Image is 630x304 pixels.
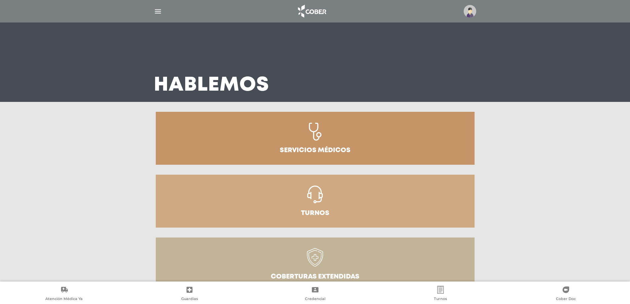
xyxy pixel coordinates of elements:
[378,286,503,303] a: Turnos
[280,147,351,154] h3: Servicios médicos
[503,286,629,303] a: Cober Doc
[154,77,269,94] h3: Hablemos
[156,175,475,228] a: Turnos
[156,238,475,290] a: Coberturas Extendidas
[464,5,476,18] img: profile-placeholder.svg
[434,296,447,302] span: Turnos
[271,274,359,280] h3: Coberturas Extendidas
[252,286,378,303] a: Credencial
[1,286,127,303] a: Atención Médica Ya
[45,296,83,302] span: Atención Médica Ya
[305,296,325,302] span: Credencial
[127,286,252,303] a: Guardias
[294,3,329,19] img: logo_cober_home-white.png
[181,296,198,302] span: Guardias
[154,7,162,16] img: Cober_menu-lines-white.svg
[556,296,576,302] span: Cober Doc
[301,210,329,217] h3: Turnos
[156,112,475,165] a: Servicios médicos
